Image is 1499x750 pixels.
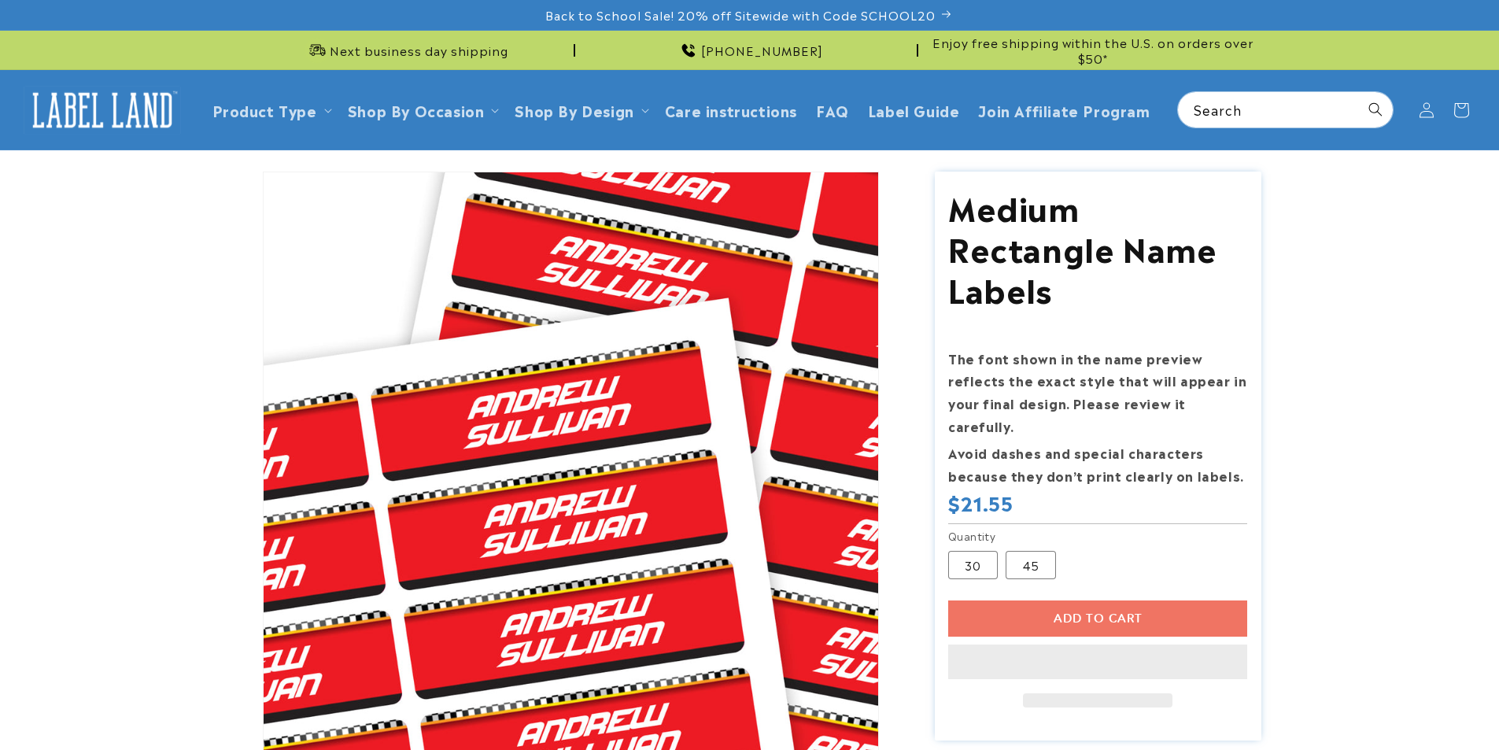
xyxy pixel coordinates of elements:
h1: Medium Rectangle Name Labels [948,186,1247,308]
strong: Avoid dashes and special characters because they don’t print clearly on labels. [948,443,1244,485]
span: [PHONE_NUMBER] [701,42,823,58]
a: Shop By Design [515,99,633,120]
span: Next business day shipping [330,42,508,58]
summary: Shop By Occasion [338,91,506,128]
summary: Shop By Design [505,91,655,128]
span: Enjoy free shipping within the U.S. on orders over $50* [925,35,1261,65]
span: $21.55 [948,490,1013,515]
span: Care instructions [665,101,797,119]
span: Back to School Sale! 20% off Sitewide with Code SCHOOL20 [545,7,936,23]
label: 45 [1006,551,1056,579]
a: Label Land [18,79,187,140]
span: FAQ [816,101,849,119]
img: Label Land [24,86,181,135]
button: Search [1358,92,1393,127]
span: Shop By Occasion [348,101,485,119]
a: Product Type [212,99,317,120]
div: Announcement [238,31,575,69]
a: Care instructions [655,91,807,128]
div: Announcement [925,31,1261,69]
label: 30 [948,551,998,579]
div: Announcement [582,31,918,69]
legend: Quantity [948,528,997,544]
strong: The font shown in the name preview reflects the exact style that will appear in your final design... [948,349,1246,435]
summary: Product Type [203,91,338,128]
span: Label Guide [868,101,960,119]
span: Join Affiliate Program [978,101,1150,119]
a: Label Guide [858,91,969,128]
a: Join Affiliate Program [969,91,1159,128]
a: FAQ [807,91,858,128]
